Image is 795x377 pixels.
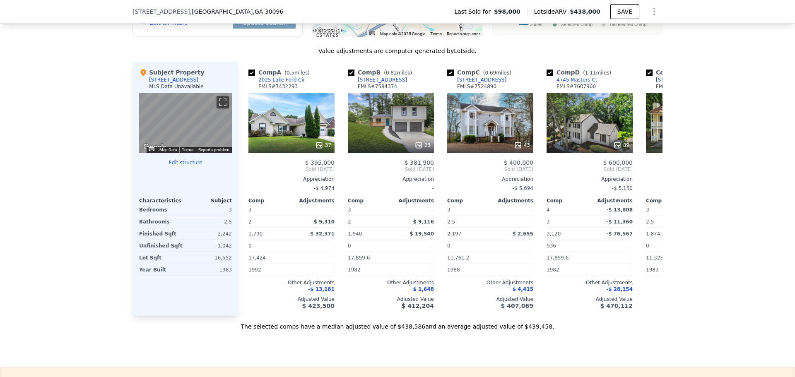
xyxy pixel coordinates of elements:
[591,240,633,252] div: -
[287,70,294,76] span: 0.5
[547,264,588,276] div: 1982
[447,296,533,303] div: Adjusted Value
[248,207,252,213] span: 3
[248,197,291,204] div: Comp
[405,159,434,166] span: $ 381,900
[646,207,649,213] span: 3
[358,77,407,83] div: [STREET_ADDRESS]
[547,207,550,213] span: 4
[646,176,732,182] div: Appreciation
[447,197,490,204] div: Comp
[501,303,533,309] span: $ 407,069
[513,286,533,292] span: $ 4,415
[530,22,542,27] text: 30096
[646,197,689,204] div: Comp
[293,264,335,276] div: -
[603,159,633,166] span: $ 600,000
[613,141,629,149] div: 89
[139,197,185,204] div: Characteristics
[348,279,434,286] div: Other Adjustments
[187,252,232,264] div: 16,552
[547,243,556,249] span: 936
[149,83,204,90] div: MLS Data Unavailable
[248,279,335,286] div: Other Adjustments
[393,264,434,276] div: -
[293,204,335,216] div: -
[457,77,506,83] div: [STREET_ADDRESS]
[248,166,335,173] span: Sold [DATE]
[348,231,362,237] span: 1,940
[580,70,614,76] span: ( miles)
[348,166,434,173] span: Sold [DATE]
[253,8,283,15] span: , GA 30096
[393,252,434,264] div: -
[139,68,204,77] div: Subject Property
[198,147,229,152] a: Report a problem
[348,176,434,182] div: Appreciation
[646,77,705,83] a: [STREET_ADDRESS]
[610,4,639,19] button: SAVE
[612,185,633,191] span: -$ 5,150
[646,182,732,194] div: -
[646,264,687,276] div: 1983
[402,303,434,309] span: $ 412,204
[141,142,169,153] img: Google
[139,93,232,153] div: Street View
[248,216,290,228] div: 2
[610,22,646,27] text: Unselected Comp
[315,26,342,37] a: Open this area in Google Maps (opens a new window)
[646,68,713,77] div: Comp E
[547,255,569,261] span: 17,859.6
[606,207,633,213] span: -$ 13,808
[187,264,232,276] div: 1983
[348,216,389,228] div: 2
[139,216,184,228] div: Bathrooms
[646,279,732,286] div: Other Adjustments
[139,228,184,240] div: Finished Sqft
[447,279,533,286] div: Other Adjustments
[447,68,515,77] div: Comp C
[248,176,335,182] div: Appreciation
[308,286,335,292] span: -$ 13,181
[454,7,494,16] span: Last Sold for
[348,68,415,77] div: Comp B
[187,228,232,240] div: 2,242
[310,231,335,237] span: $ 32,371
[132,47,662,55] div: Value adjustments are computer generated by Lotside .
[248,243,252,249] span: 0
[315,26,342,37] img: Google
[457,83,496,90] div: FMLS # 7524890
[393,240,434,252] div: -
[646,231,660,237] span: 1,874
[248,68,313,77] div: Comp A
[258,83,298,90] div: FMLS # 7432293
[315,141,331,149] div: 37
[447,176,533,182] div: Appreciation
[547,197,590,204] div: Comp
[656,83,695,90] div: FMLS # 7589296
[600,303,633,309] span: $ 470,112
[513,231,533,237] span: $ 2,655
[447,216,489,228] div: 2.5
[139,252,184,264] div: Lot Sqft
[480,70,515,76] span: ( miles)
[547,68,614,77] div: Comp D
[556,77,597,83] div: 4745 Masters Ct
[248,264,290,276] div: 1992
[492,204,533,216] div: -
[381,70,415,76] span: ( miles)
[159,147,177,153] button: Map Data
[656,77,705,83] div: [STREET_ADDRESS]
[348,77,407,83] a: [STREET_ADDRESS]
[591,252,633,264] div: -
[547,231,561,237] span: 3,120
[348,207,351,213] span: 3
[514,141,530,149] div: 43
[217,96,229,108] button: Toggle fullscreen view
[547,296,633,303] div: Adjusted Value
[447,207,450,213] span: 3
[547,176,633,182] div: Appreciation
[305,159,335,166] span: $ 395,000
[141,142,169,153] a: Open this area in Google Maps (opens a new window)
[447,231,461,237] span: 2,197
